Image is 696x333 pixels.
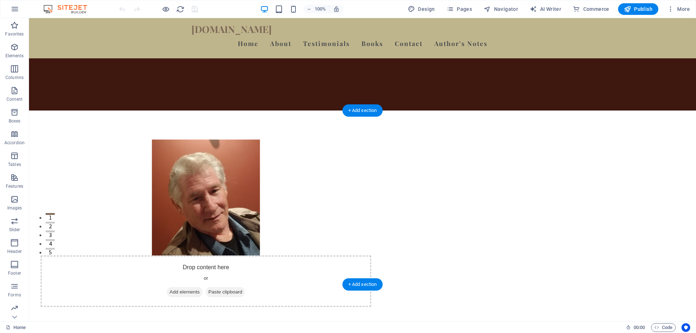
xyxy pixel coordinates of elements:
p: Accordion [4,140,25,146]
p: Favorites [5,31,24,37]
button: Navigator [481,3,521,15]
img: tab_keywords_by_traffic_grey.svg [72,42,78,48]
span: : [639,325,640,330]
div: Design (Ctrl+Alt+Y) [405,3,438,15]
p: Boxes [9,118,21,124]
button: Publish [618,3,658,15]
button: 4 [17,221,26,223]
button: 100% [303,5,329,13]
button: Click here to leave preview mode and continue editing [161,5,170,13]
div: Keywords by Traffic [80,43,122,47]
span: Paste clipboard [177,269,216,279]
button: 5 [17,230,26,232]
img: website_grey.svg [12,19,17,25]
span: Pages [447,5,472,13]
button: AI Writer [527,3,564,15]
button: Usercentrics [681,323,690,332]
p: Columns [5,75,24,80]
a: Click to cancel selection. Double-click to open Pages [6,323,26,332]
button: Commerce [570,3,612,15]
button: reload [176,5,185,13]
span: Code [654,323,672,332]
p: Slider [9,227,20,233]
button: 2 [17,204,26,205]
p: Images [7,205,22,211]
div: v 4.0.25 [20,12,36,17]
span: Publish [624,5,652,13]
h6: 100% [314,5,326,13]
button: 3 [17,212,26,214]
p: Elements [5,53,24,59]
div: Domain Overview [28,43,65,47]
p: Header [7,249,22,254]
p: Content [7,96,22,102]
p: Footer [8,270,21,276]
span: AI Writer [530,5,561,13]
p: Forms [8,292,21,298]
div: + Add section [343,278,383,291]
button: Design [405,3,438,15]
i: On resize automatically adjust zoom level to fit chosen device. [333,6,340,12]
img: Editor Logo [42,5,96,13]
button: Code [651,323,676,332]
i: Reload page [176,5,185,13]
iframe: To enrich screen reader interactions, please activate Accessibility in Grammarly extension settings [29,18,696,321]
button: More [664,3,693,15]
h6: Session time [626,323,645,332]
p: Tables [8,162,21,167]
div: + Add section [343,104,383,117]
button: 1 [17,195,26,197]
span: Design [408,5,435,13]
img: logo_orange.svg [12,12,17,17]
img: tab_domain_overview_orange.svg [20,42,25,48]
span: Navigator [484,5,518,13]
button: Pages [444,3,475,15]
span: 00 00 [634,323,645,332]
span: More [667,5,690,13]
p: Features [6,183,23,189]
div: Domain: [DOMAIN_NAME] [19,19,80,25]
span: Add elements [138,269,174,279]
span: Commerce [573,5,609,13]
